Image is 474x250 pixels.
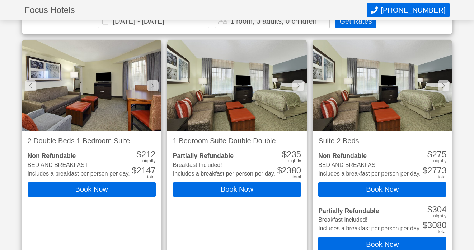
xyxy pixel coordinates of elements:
span: $ [427,205,432,214]
div: 275 [427,150,446,159]
div: 235 [282,150,301,159]
div: total [438,230,446,234]
span: $ [136,149,141,159]
div: total [292,175,301,179]
div: BED AND BREAKFAST [28,162,130,168]
span: $ [282,149,287,159]
div: 1 room, 3 adults, 0 children [230,18,316,25]
span: $ [132,165,136,175]
button: Book Now [318,182,446,197]
li: Includes a breakfast per person per day. [318,171,421,177]
h2: Suite 2 Beds [318,137,446,144]
div: Breakfast Included! [318,217,421,223]
div: Partially Refundable [173,153,275,159]
img: 1 Bedroom Suite Double Double [167,40,307,131]
div: nightly [142,159,156,163]
span: $ [423,220,427,230]
button: Book Now [173,182,301,197]
li: Includes a breakfast per person per day. [28,171,130,177]
div: total [438,175,446,179]
input: Choose Dates [98,14,209,28]
div: 2380 [277,166,301,175]
button: Get Rates [335,14,376,28]
h1: Focus Hotels [25,6,367,14]
span: $ [423,165,427,175]
button: Book Now [28,182,156,197]
div: Non Refundable [28,153,130,159]
div: total [147,175,156,179]
div: nightly [433,214,446,218]
div: nightly [433,159,446,163]
button: Call [367,3,449,17]
div: BED AND BREAKFAST [318,162,421,168]
div: Partially Refundable [318,208,421,215]
span: $ [277,165,282,175]
div: 2773 [423,166,447,175]
div: 304 [427,205,446,214]
img: 2 Double Beds 1 Bedroom Suite [22,40,161,131]
li: Includes a breakfast per person per day. [318,226,421,231]
h2: 2 Double Beds 1 Bedroom Suite [28,137,156,144]
span: [PHONE_NUMBER] [381,6,445,14]
div: 212 [136,150,155,159]
img: Suite 2 Beds [313,40,452,131]
div: 3080 [423,221,447,230]
div: 2147 [132,166,156,175]
li: Includes a breakfast per person per day. [173,171,275,177]
div: nightly [288,159,301,163]
div: Non Refundable [318,153,421,159]
h2: 1 Bedroom Suite Double Double [173,137,301,144]
div: Breakfast Included! [173,162,275,168]
span: $ [427,149,432,159]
